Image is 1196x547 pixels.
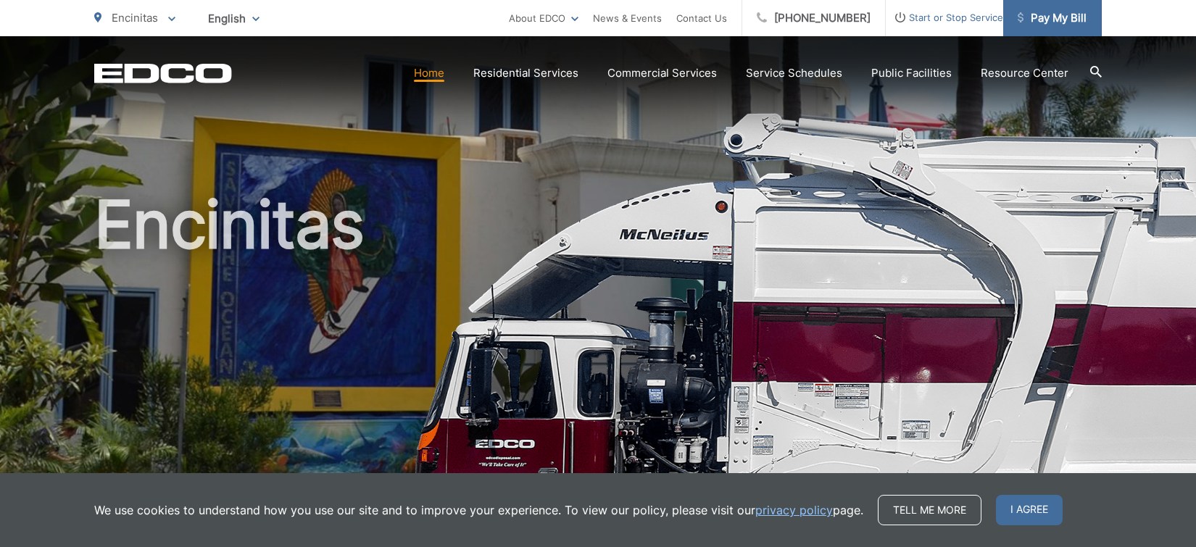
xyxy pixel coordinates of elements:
[878,495,981,525] a: Tell me more
[607,64,717,82] a: Commercial Services
[871,64,952,82] a: Public Facilities
[746,64,842,82] a: Service Schedules
[94,501,863,519] p: We use cookies to understand how you use our site and to improve your experience. To view our pol...
[755,501,833,519] a: privacy policy
[981,64,1068,82] a: Resource Center
[112,11,158,25] span: Encinitas
[197,6,270,31] span: English
[94,63,232,83] a: EDCD logo. Return to the homepage.
[593,9,662,27] a: News & Events
[676,9,727,27] a: Contact Us
[473,64,578,82] a: Residential Services
[414,64,444,82] a: Home
[1018,9,1087,27] span: Pay My Bill
[509,9,578,27] a: About EDCO
[996,495,1063,525] span: I agree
